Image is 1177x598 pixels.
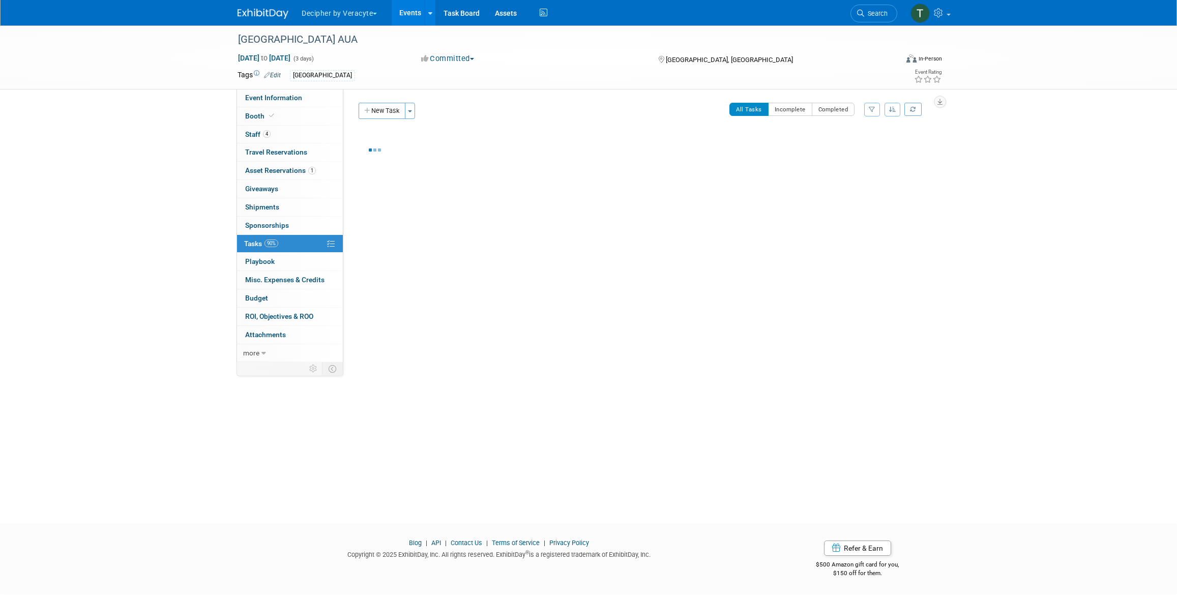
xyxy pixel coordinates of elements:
a: Search [850,5,897,22]
span: Shipments [245,203,279,211]
a: Shipments [237,198,343,216]
button: All Tasks [729,103,769,116]
div: $500 Amazon gift card for you, [776,554,940,577]
div: $150 off for them. [776,569,940,578]
span: Budget [245,294,268,302]
span: more [243,349,259,357]
span: Travel Reservations [245,148,307,156]
a: API [431,539,441,547]
span: Attachments [245,331,286,339]
a: Giveaways [237,180,343,198]
td: Personalize Event Tab Strip [305,362,322,375]
span: | [484,539,490,547]
span: | [423,539,430,547]
sup: ® [525,550,529,555]
span: Event Information [245,94,302,102]
span: Playbook [245,257,275,265]
span: Sponsorships [245,221,289,229]
div: Event Format [837,53,942,68]
a: Tasks90% [237,235,343,253]
td: Tags [238,70,281,81]
i: Booth reservation complete [269,113,274,118]
span: Booth [245,112,276,120]
span: (3 days) [292,55,314,62]
span: Misc. Expenses & Credits [245,276,325,284]
a: Terms of Service [492,539,540,547]
img: Tony Alvarado [910,4,930,23]
button: Committed [418,53,478,64]
a: Contact Us [451,539,482,547]
a: Travel Reservations [237,143,343,161]
div: [GEOGRAPHIC_DATA] AUA [234,31,882,49]
a: Sponsorships [237,217,343,234]
span: Giveaways [245,185,278,193]
a: more [237,344,343,362]
a: Refresh [904,103,922,116]
span: Search [864,10,888,17]
a: Privacy Policy [549,539,589,547]
span: ROI, Objectives & ROO [245,312,313,320]
div: [GEOGRAPHIC_DATA] [290,70,355,81]
span: Staff [245,130,271,138]
div: Event Rating [914,70,941,75]
span: 90% [264,240,278,247]
a: Asset Reservations1 [237,162,343,180]
span: [DATE] [DATE] [238,53,291,63]
img: ExhibitDay [238,9,288,19]
button: Incomplete [768,103,812,116]
a: Blog [409,539,422,547]
a: Budget [237,289,343,307]
td: Toggle Event Tabs [322,362,343,375]
div: Copyright © 2025 ExhibitDay, Inc. All rights reserved. ExhibitDay is a registered trademark of Ex... [238,548,760,559]
a: Edit [264,72,281,79]
div: In-Person [918,55,942,63]
span: | [443,539,449,547]
button: New Task [359,103,405,119]
a: Booth [237,107,343,125]
a: Misc. Expenses & Credits [237,271,343,289]
img: loading... [369,148,381,152]
img: Format-Inperson.png [906,54,917,63]
a: Refer & Earn [824,541,891,556]
a: Staff4 [237,126,343,143]
a: Attachments [237,326,343,344]
a: ROI, Objectives & ROO [237,308,343,325]
button: Completed [812,103,855,116]
span: Asset Reservations [245,166,316,174]
span: [GEOGRAPHIC_DATA], [GEOGRAPHIC_DATA] [666,56,793,64]
span: 4 [263,130,271,138]
span: | [541,539,548,547]
span: 1 [308,167,316,174]
span: Tasks [244,240,278,248]
a: Playbook [237,253,343,271]
span: to [259,54,269,62]
a: Event Information [237,89,343,107]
